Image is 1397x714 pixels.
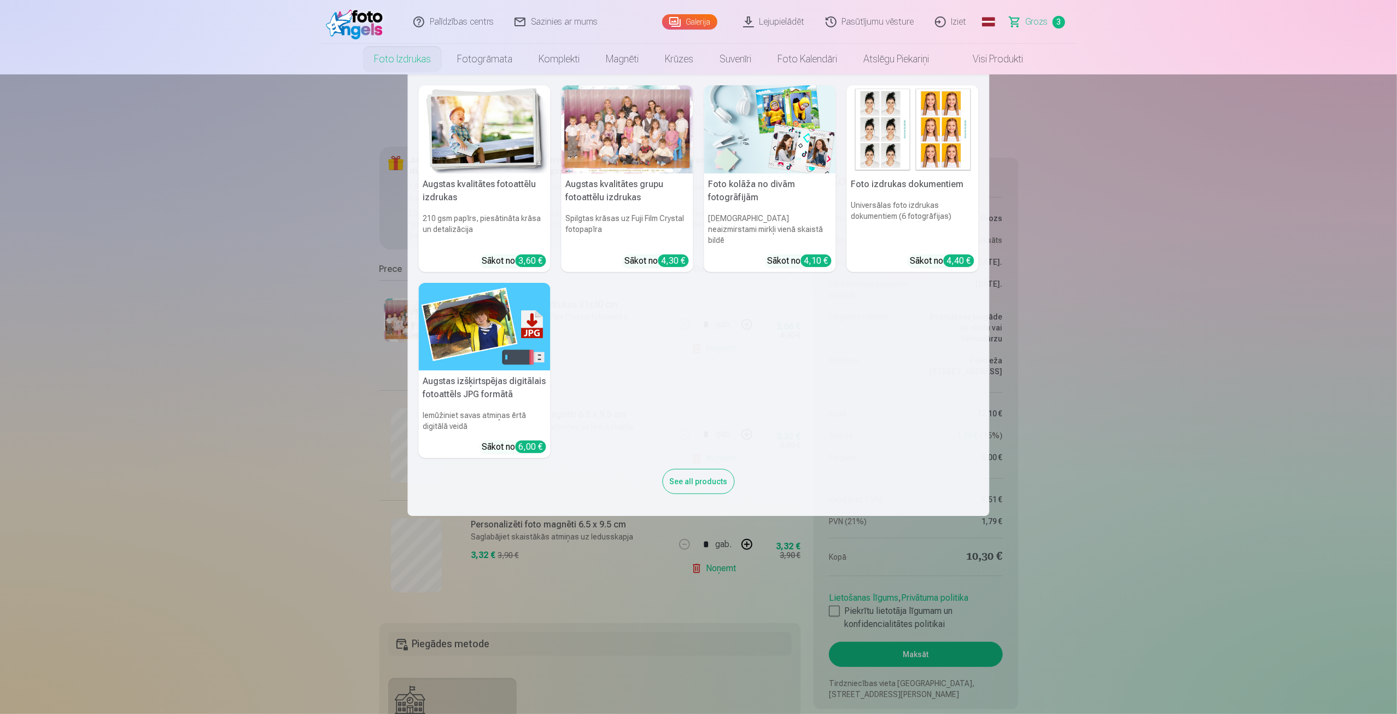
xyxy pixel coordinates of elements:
[444,44,525,74] a: Fotogrāmata
[704,85,836,272] a: Foto kolāža no divām fotogrāfijāmFoto kolāža no divām fotogrāfijām[DEMOGRAPHIC_DATA] neaizmirstam...
[593,44,652,74] a: Magnēti
[562,173,693,208] h5: Augstas kvalitātes grupu fotoattēlu izdrukas
[482,440,546,454] div: Sākot no
[847,85,979,173] img: Foto izdrukas dokumentiem
[562,208,693,250] h6: Spilgtas krāsas uz Fuji Film Crystal fotopapīra
[419,283,551,458] a: Augstas izšķirtspējas digitālais fotoattēls JPG formātāAugstas izšķirtspējas digitālais fotoattēl...
[801,254,832,267] div: 4,10 €
[663,475,735,486] a: See all products
[662,14,717,30] a: Galerija
[663,469,735,494] div: See all products
[768,254,832,268] div: Sākot no
[704,208,836,250] h6: [DEMOGRAPHIC_DATA] neaizmirstami mirkļi vienā skaistā bildē
[419,283,551,371] img: Augstas izšķirtspējas digitālais fotoattēls JPG formātā
[944,254,974,267] div: 4,40 €
[1026,15,1048,28] span: Grozs
[482,254,546,268] div: Sākot no
[704,85,836,173] img: Foto kolāža no divām fotogrāfijām
[850,44,942,74] a: Atslēgu piekariņi
[652,44,706,74] a: Krūzes
[326,4,389,39] img: /fa1
[361,44,444,74] a: Foto izdrukas
[419,370,551,405] h5: Augstas izšķirtspējas digitālais fotoattēls JPG formātā
[847,173,979,195] h5: Foto izdrukas dokumentiem
[658,254,689,267] div: 4,30 €
[706,44,764,74] a: Suvenīri
[704,173,836,208] h5: Foto kolāža no divām fotogrāfijām
[764,44,850,74] a: Foto kalendāri
[1053,16,1065,28] span: 3
[625,254,689,268] div: Sākot no
[419,405,551,436] h6: Iemūžiniet savas atmiņas ērtā digitālā veidā
[419,85,551,272] a: Augstas kvalitātes fotoattēlu izdrukasAugstas kvalitātes fotoattēlu izdrukas210 gsm papīrs, piesā...
[847,195,979,250] h6: Universālas foto izdrukas dokumentiem (6 fotogrāfijas)
[562,85,693,272] a: Augstas kvalitātes grupu fotoattēlu izdrukasSpilgtas krāsas uz Fuji Film Crystal fotopapīraSākot ...
[419,208,551,250] h6: 210 gsm papīrs, piesātināta krāsa un detalizācija
[419,173,551,208] h5: Augstas kvalitātes fotoattēlu izdrukas
[516,254,546,267] div: 3,60 €
[516,440,546,453] div: 6,00 €
[910,254,974,268] div: Sākot no
[525,44,593,74] a: Komplekti
[419,85,551,173] img: Augstas kvalitātes fotoattēlu izdrukas
[847,85,979,272] a: Foto izdrukas dokumentiemFoto izdrukas dokumentiemUniversālas foto izdrukas dokumentiem (6 fotogr...
[942,44,1036,74] a: Visi produkti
